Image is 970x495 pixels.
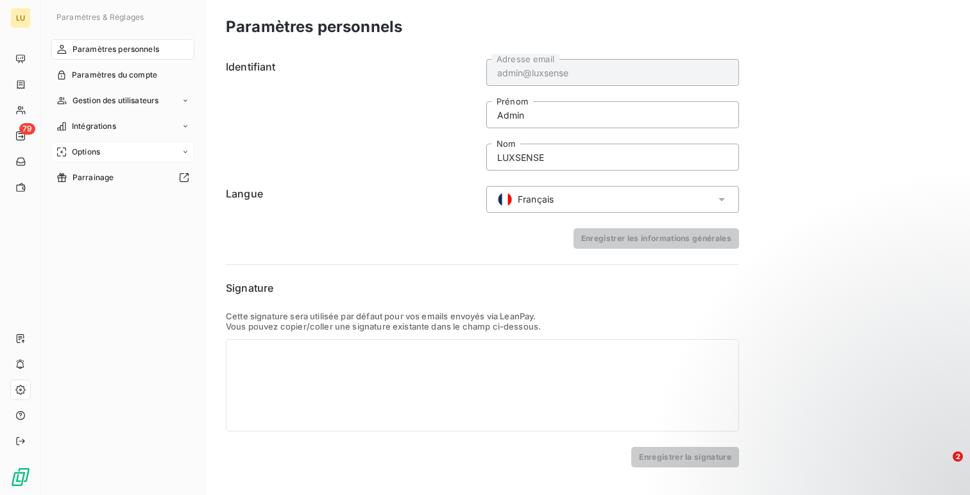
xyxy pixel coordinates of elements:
[486,144,739,171] input: placeholder
[51,90,194,111] a: Gestion des utilisateurs
[72,69,157,81] span: Paramètres du compte
[72,95,159,106] span: Gestion des utilisateurs
[226,59,479,171] h6: Identifiant
[631,447,739,467] button: Enregistrer la signature
[72,146,100,158] span: Options
[10,467,31,487] img: Logo LeanPay
[926,451,957,482] iframe: Intercom live chat
[226,186,479,213] h6: Langue
[51,142,194,162] a: Options
[953,451,963,462] span: 2
[51,39,194,60] a: Paramètres personnels
[51,65,194,85] a: Paramètres du compte
[10,126,30,146] a: 79
[10,8,31,28] div: LU
[56,12,144,22] span: Paramètres & Réglages
[72,121,116,132] span: Intégrations
[226,311,739,321] p: Cette signature sera utilisée par défaut pour vos emails envoyés via LeanPay.
[226,15,402,38] h3: Paramètres personnels
[226,321,739,331] p: Vous pouvez copier/coller une signature existante dans le champ ci-dessous.
[486,59,739,86] input: placeholder
[713,371,970,460] iframe: Intercom notifications message
[574,228,739,249] button: Enregistrer les informations générales
[51,116,194,137] a: Intégrations
[518,193,554,206] span: Français
[19,123,35,135] span: 79
[72,172,114,183] span: Parrainage
[51,167,194,188] a: Parrainage
[486,101,739,128] input: placeholder
[226,280,739,296] h6: Signature
[72,44,159,55] span: Paramètres personnels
